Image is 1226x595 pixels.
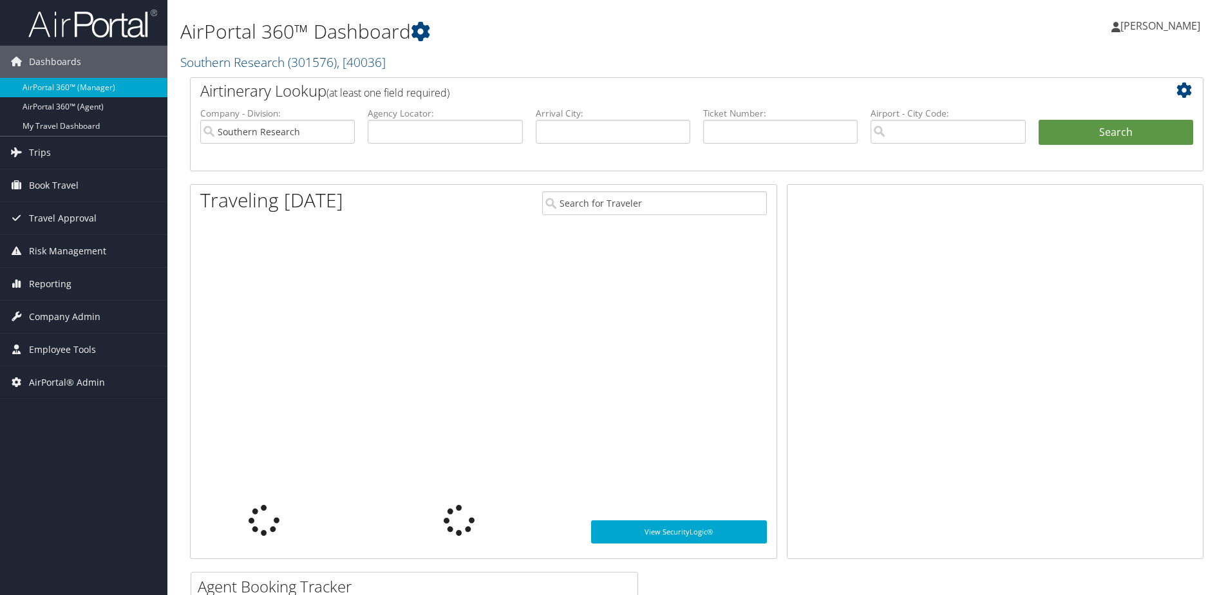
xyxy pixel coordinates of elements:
span: Company Admin [29,301,100,333]
input: Search for Traveler [542,191,767,215]
span: [PERSON_NAME] [1120,19,1200,33]
span: AirPortal® Admin [29,366,105,399]
a: [PERSON_NAME] [1111,6,1213,45]
label: Airport - City Code: [871,107,1025,120]
span: Employee Tools [29,334,96,366]
span: Travel Approval [29,202,97,234]
h2: Airtinerary Lookup [200,80,1109,102]
a: Southern Research [180,53,386,71]
span: Reporting [29,268,71,300]
button: Search [1039,120,1193,146]
span: , [ 40036 ] [337,53,386,71]
a: View SecurityLogic® [591,520,767,543]
span: ( 301576 ) [288,53,337,71]
span: Dashboards [29,46,81,78]
label: Company - Division: [200,107,355,120]
span: Risk Management [29,235,106,267]
span: Book Travel [29,169,79,202]
img: airportal-logo.png [28,8,157,39]
span: Trips [29,137,51,169]
label: Ticket Number: [703,107,858,120]
h1: Traveling [DATE] [200,187,343,214]
label: Agency Locator: [368,107,522,120]
h1: AirPortal 360™ Dashboard [180,18,869,45]
label: Arrival City: [536,107,690,120]
span: (at least one field required) [326,86,449,100]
